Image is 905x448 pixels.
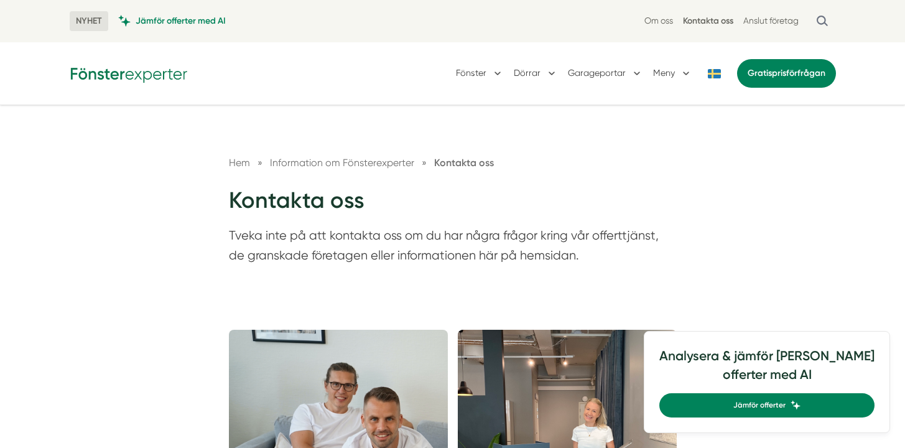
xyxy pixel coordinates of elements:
a: Kontakta oss [683,15,733,27]
a: Om oss [644,15,673,27]
a: Hem [229,157,250,169]
a: Jämför offerter med AI [118,15,226,27]
a: Kontakta oss [434,157,494,169]
h4: Analysera & jämför [PERSON_NAME] offerter med AI [659,347,875,393]
span: Information om Fönsterexperter [270,157,414,169]
img: Fönsterexperter Logotyp [70,63,188,83]
a: Gratisprisförfrågan [737,59,836,88]
button: Dörrar [514,57,558,90]
a: Jämför offerter [659,393,875,418]
span: Jämför offerter [733,399,786,411]
button: Fönster [456,57,504,90]
a: Information om Fönsterexperter [270,157,417,169]
span: Jämför offerter med AI [136,15,226,27]
a: Anslut företag [743,15,799,27]
span: » [258,155,262,170]
span: » [422,155,427,170]
span: Gratis [748,68,772,78]
span: NYHET [70,11,108,31]
button: Garageportar [568,57,643,90]
p: Tveka inte på att kontakta oss om du har några frågor kring vår offerttjänst, de granskade företa... [229,226,677,271]
h1: Kontakta oss [229,185,677,226]
nav: Breadcrumb [229,155,677,170]
button: Meny [653,57,692,90]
